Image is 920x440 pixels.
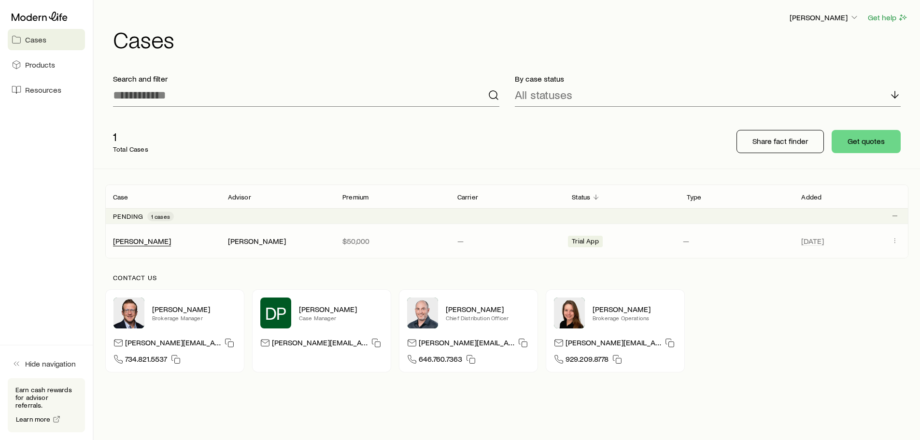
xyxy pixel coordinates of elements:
[25,85,61,95] span: Resources
[867,12,908,23] button: Get help
[113,74,499,84] p: Search and filter
[566,354,609,367] span: 929.209.8778
[105,185,908,258] div: Client cases
[446,314,530,322] p: Chief Distribution Officer
[515,74,901,84] p: By case status
[8,353,85,374] button: Hide navigation
[446,304,530,314] p: [PERSON_NAME]
[113,274,901,282] p: Contact us
[419,354,462,367] span: 646.760.7363
[572,193,590,201] p: Status
[125,338,221,351] p: [PERSON_NAME][EMAIL_ADDRESS][PERSON_NAME][DOMAIN_NAME]
[457,236,557,246] p: —
[342,193,368,201] p: Premium
[113,236,171,246] div: [PERSON_NAME]
[113,236,171,245] a: [PERSON_NAME]
[407,298,438,328] img: Dan Pierson
[593,314,677,322] p: Brokerage Operations
[801,193,821,201] p: Added
[593,304,677,314] p: [PERSON_NAME]
[683,236,790,246] p: —
[16,416,51,423] span: Learn more
[152,304,236,314] p: [PERSON_NAME]
[789,12,860,24] button: [PERSON_NAME]
[15,386,77,409] p: Earn cash rewards for advisor referrals.
[125,354,167,367] span: 734.821.5537
[113,28,908,51] h1: Cases
[687,193,702,201] p: Type
[113,130,148,143] p: 1
[265,303,287,323] span: DP
[457,193,478,201] p: Carrier
[572,237,598,247] span: Trial App
[8,378,85,432] div: Earn cash rewards for advisor referrals.Learn more
[790,13,859,22] p: [PERSON_NAME]
[113,193,128,201] p: Case
[25,359,76,369] span: Hide navigation
[515,88,572,101] p: All statuses
[113,213,143,220] p: Pending
[801,236,824,246] span: [DATE]
[113,298,144,328] img: Matt Kaas
[151,213,170,220] span: 1 cases
[8,79,85,100] a: Resources
[736,130,824,153] button: Share fact finder
[419,338,514,351] p: [PERSON_NAME][EMAIL_ADDRESS][DOMAIN_NAME]
[299,314,383,322] p: Case Manager
[25,60,55,70] span: Products
[832,130,901,153] button: Get quotes
[152,314,236,322] p: Brokerage Manager
[113,145,148,153] p: Total Cases
[228,236,286,246] div: [PERSON_NAME]
[8,54,85,75] a: Products
[566,338,661,351] p: [PERSON_NAME][EMAIL_ADDRESS][DOMAIN_NAME]
[8,29,85,50] a: Cases
[272,338,368,351] p: [PERSON_NAME][EMAIL_ADDRESS][DOMAIN_NAME]
[299,304,383,314] p: [PERSON_NAME]
[554,298,585,328] img: Ellen Wall
[228,193,251,201] p: Advisor
[342,236,442,246] p: $50,000
[752,136,808,146] p: Share fact finder
[25,35,46,44] span: Cases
